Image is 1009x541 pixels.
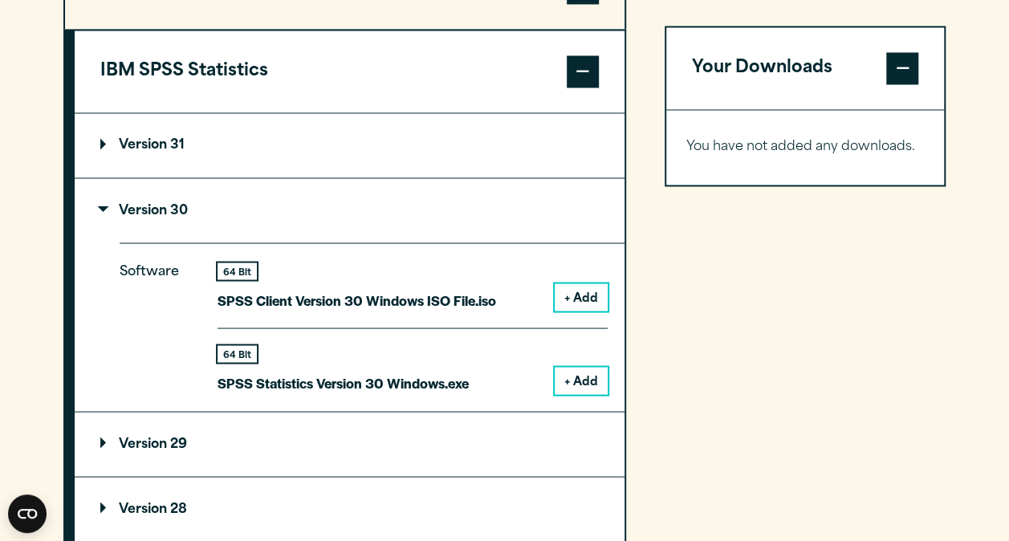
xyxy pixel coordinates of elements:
p: Version 28 [100,502,187,515]
button: + Add [555,367,608,394]
p: You have not added any downloads. [686,136,925,159]
p: SPSS Client Version 30 Windows ISO File.iso [218,288,496,311]
p: Version 30 [100,204,188,217]
summary: Version 30 [75,178,625,242]
button: Open CMP widget [8,494,47,533]
div: 64 Bit [218,262,257,279]
summary: Version 29 [75,412,625,476]
div: Your Downloads [666,109,945,185]
button: + Add [555,283,608,311]
div: 64 Bit [218,345,257,362]
p: SPSS Statistics Version 30 Windows.exe [218,371,469,394]
button: Your Downloads [666,27,945,109]
p: Software [120,260,192,381]
summary: Version 31 [75,113,625,177]
summary: Version 28 [75,477,625,541]
button: IBM SPSS Statistics [75,31,625,112]
p: Version 31 [100,139,185,152]
p: Version 29 [100,437,187,450]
